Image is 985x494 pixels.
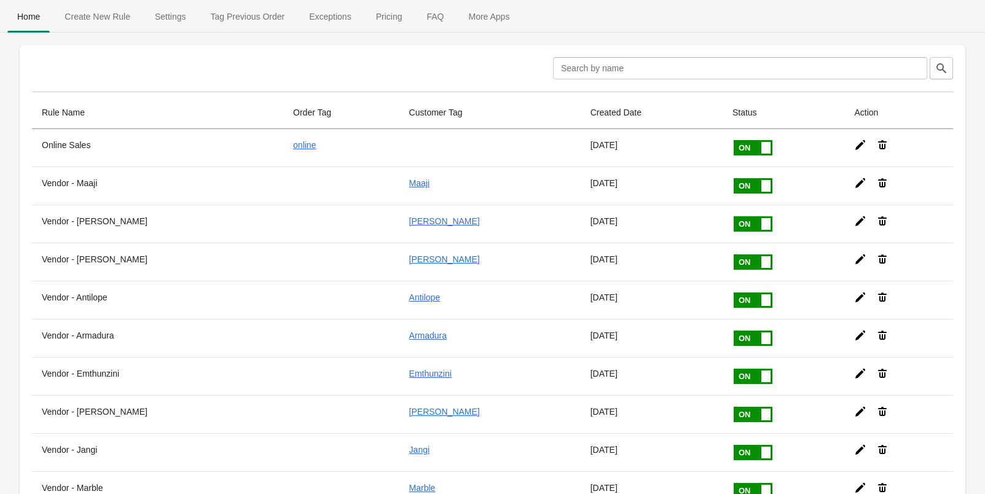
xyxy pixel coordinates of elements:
th: Vendor - Jangi [32,433,283,471]
th: Order Tag [283,96,399,129]
th: Vendor - Maaji [32,167,283,205]
th: Vendor - Antilope [32,281,283,319]
span: Exceptions [299,6,361,28]
th: Vendor - [PERSON_NAME] [32,395,283,433]
button: Settings [143,1,198,33]
td: [DATE] [581,243,723,281]
th: Vendor - [PERSON_NAME] [32,205,283,243]
a: Armadura [409,331,447,340]
th: Customer Tag [399,96,581,129]
td: [DATE] [581,129,723,167]
span: More Apps [458,6,519,28]
th: Vendor - Emthunzini [32,357,283,395]
th: Rule Name [32,96,283,129]
th: Created Date [581,96,723,129]
span: FAQ [417,6,453,28]
span: Settings [145,6,196,28]
th: Status [723,96,845,129]
th: Action [844,96,953,129]
button: Create_New_Rule [52,1,143,33]
td: [DATE] [581,357,723,395]
a: Marble [409,483,436,493]
span: Home [7,6,50,28]
td: [DATE] [581,433,723,471]
td: [DATE] [581,319,723,357]
span: Tag Previous Order [201,6,295,28]
input: Search by name [553,57,927,79]
td: [DATE] [581,395,723,433]
td: [DATE] [581,281,723,319]
td: [DATE] [581,167,723,205]
a: Emthunzini [409,369,452,378]
th: Vendor - Armadura [32,319,283,357]
a: [PERSON_NAME] [409,216,480,226]
a: [PERSON_NAME] [409,254,480,264]
td: [DATE] [581,205,723,243]
th: Online Sales [32,129,283,167]
th: Vendor - [PERSON_NAME] [32,243,283,281]
a: online [293,140,316,150]
a: Antilope [409,292,441,302]
button: Home [5,1,52,33]
span: Create New Rule [55,6,140,28]
span: Pricing [366,6,412,28]
a: Jangi [409,445,430,455]
a: [PERSON_NAME] [409,407,480,417]
a: Maaji [409,178,430,188]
